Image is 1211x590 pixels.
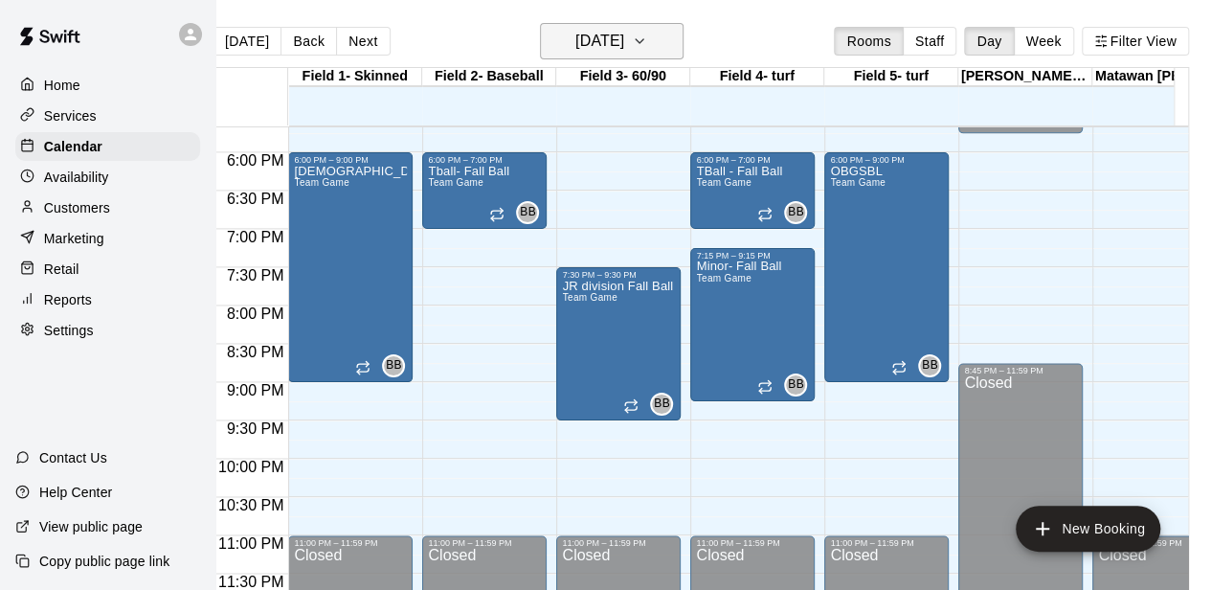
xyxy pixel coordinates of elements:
div: 6:00 PM – 9:00 PM [830,155,943,165]
p: Help Center [39,483,112,502]
span: Recurring event [489,207,505,222]
div: 7:30 PM – 9:30 PM [562,270,675,280]
p: Availability [44,168,109,187]
div: 11:00 PM – 11:59 PM [562,538,675,548]
div: Reports [15,285,200,314]
span: BB [654,395,670,414]
div: Brian Burns [650,393,673,416]
span: 7:30 PM [222,267,289,284]
span: BB [520,203,536,222]
div: 11:00 PM – 11:59 PM [696,538,809,548]
p: Reports [44,290,92,309]
div: 6:00 PM – 7:00 PM: TBall - Fall Ball [690,152,815,229]
div: Field 1- Skinned [288,68,422,86]
span: Brian Burns [926,354,941,377]
p: Marketing [44,229,104,248]
div: Field 5- turf [824,68,958,86]
span: Brian Burns [792,374,807,397]
span: BB [788,375,804,395]
span: Recurring event [891,360,907,375]
span: 9:00 PM [222,382,289,398]
span: Brian Burns [390,354,405,377]
div: Field 2- Baseball [422,68,556,86]
div: 11:00 PM – 11:59 PM [428,538,541,548]
p: Home [44,76,80,95]
span: BB [922,356,938,375]
div: Services [15,102,200,130]
p: Settings [44,321,94,340]
div: 7:15 PM – 9:15 PM: Minor- Fall Ball [690,248,815,401]
div: 6:00 PM – 9:00 PM [294,155,407,165]
a: Customers [15,193,200,222]
p: View public page [39,517,143,536]
span: 10:00 PM [213,459,288,475]
button: [DATE] [213,27,281,56]
div: 11:00 PM – 11:59 PM [294,538,407,548]
div: 6:00 PM – 7:00 PM [696,155,809,165]
p: Services [44,106,97,125]
button: Next [336,27,390,56]
span: Recurring event [355,360,370,375]
span: 6:00 PM [222,152,289,169]
span: 9:30 PM [222,420,289,437]
span: Team Game [830,177,885,188]
p: Retail [44,260,79,279]
button: Week [1014,27,1074,56]
p: Customers [44,198,110,217]
button: add [1016,506,1160,552]
span: Brian Burns [658,393,673,416]
div: 6:00 PM – 9:00 PM: Lady Lightning- [288,152,413,382]
span: Team Game [294,177,348,188]
div: 7:30 PM – 9:30 PM: JR division Fall Ball [556,267,681,420]
div: 6:00 PM – 7:00 PM: Tball- Fall Ball [422,152,547,229]
span: 8:30 PM [222,344,289,360]
span: Team Game [428,177,482,188]
div: Calendar [15,132,200,161]
button: Rooms [834,27,903,56]
div: Brian Burns [516,201,539,224]
a: Availability [15,163,200,192]
span: Recurring event [757,379,773,395]
div: Retail [15,255,200,284]
span: Recurring event [623,398,639,414]
button: Staff [903,27,957,56]
div: 8:45 PM – 11:59 PM [964,366,1077,375]
button: Back [280,27,337,56]
span: BB [386,356,402,375]
div: 11:00 PM – 11:59 PM [830,538,943,548]
p: Calendar [44,137,102,156]
div: Field 4- turf [690,68,824,86]
div: Brian Burns [918,354,941,377]
div: Brian Burns [382,354,405,377]
div: 7:15 PM – 9:15 PM [696,251,809,261]
div: Brian Burns [784,201,807,224]
span: 11:00 PM [213,535,288,552]
span: 7:00 PM [222,229,289,245]
span: Team Game [562,292,617,303]
span: 6:30 PM [222,191,289,207]
a: Home [15,71,200,100]
button: Day [964,27,1014,56]
span: Brian Burns [524,201,539,224]
button: Filter View [1082,27,1189,56]
div: Brian Burns [784,374,807,397]
div: Field 3- 60/90 [556,68,690,86]
span: Recurring event [757,207,773,222]
div: [PERSON_NAME] Park Snack Stand [958,68,1092,86]
span: BB [788,203,804,222]
span: 10:30 PM [213,497,288,513]
span: Team Game [696,177,751,188]
a: Settings [15,316,200,345]
div: 6:00 PM – 7:00 PM [428,155,541,165]
span: 11:30 PM [213,574,288,590]
span: 8:00 PM [222,306,289,322]
p: Contact Us [39,448,107,467]
p: Copy public page link [39,552,169,571]
a: Marketing [15,224,200,253]
span: Team Game [696,273,751,284]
